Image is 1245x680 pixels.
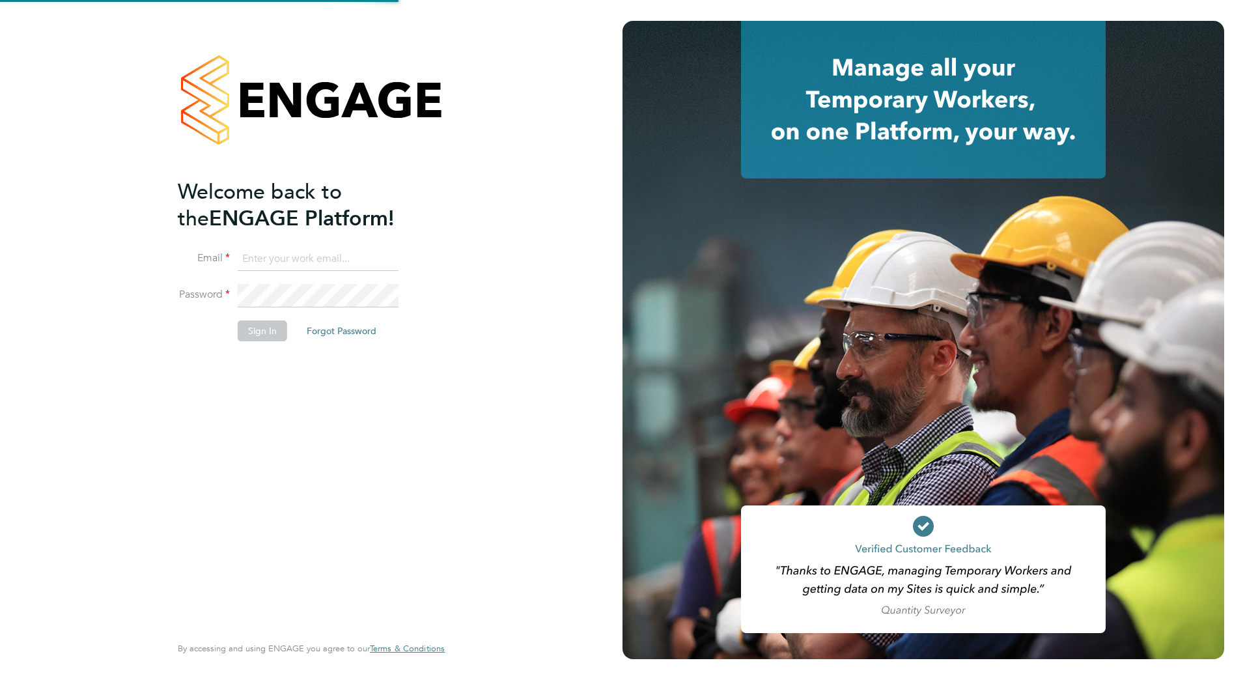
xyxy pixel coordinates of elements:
span: By accessing and using ENGAGE you agree to our [178,643,445,654]
span: Welcome back to the [178,179,342,231]
a: Terms & Conditions [370,644,445,654]
button: Sign In [238,320,287,341]
input: Enter your work email... [238,248,399,271]
h2: ENGAGE Platform! [178,178,432,232]
button: Forgot Password [296,320,387,341]
label: Password [178,288,230,302]
label: Email [178,251,230,265]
